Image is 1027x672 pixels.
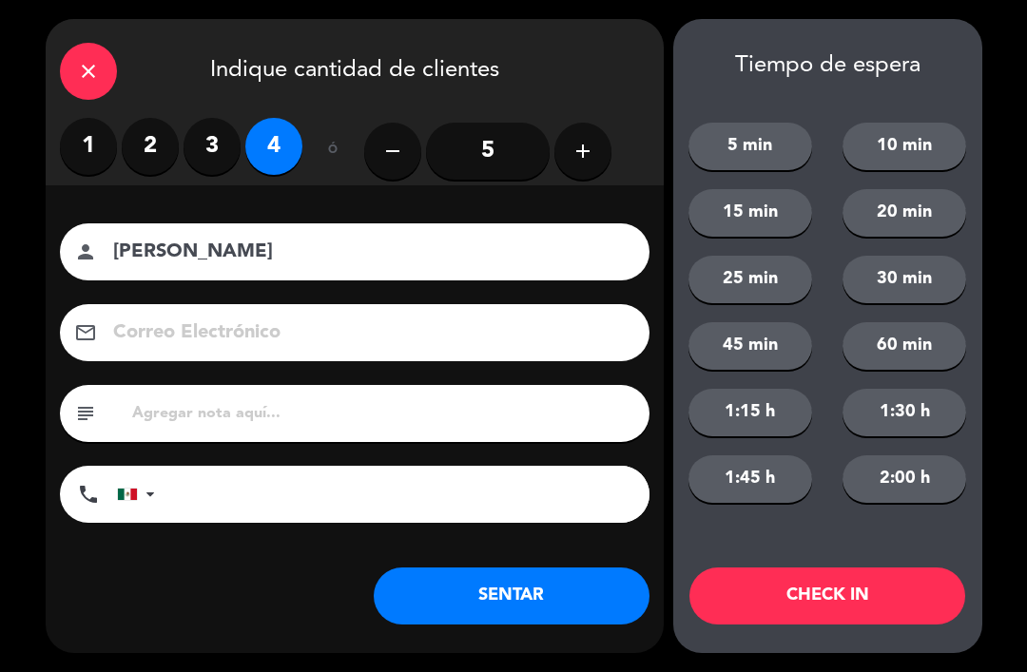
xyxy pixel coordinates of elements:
button: 5 min [688,123,812,170]
input: Correo Electrónico [111,317,625,350]
div: Mexico (México): +52 [118,467,162,522]
i: close [77,60,100,83]
label: 4 [245,118,302,175]
i: add [572,140,594,163]
button: 25 min [688,256,812,303]
button: add [554,123,611,180]
button: 60 min [843,322,966,370]
button: 20 min [843,189,966,237]
button: CHECK IN [689,567,965,624]
div: Indique cantidad de clientes [46,19,664,118]
div: ó [302,118,364,184]
button: 2:00 h [843,455,966,503]
button: 10 min [843,123,966,170]
button: 30 min [843,256,966,303]
input: Nombre del cliente [111,236,625,269]
label: 3 [184,118,241,175]
label: 1 [60,118,117,175]
i: email [74,321,97,344]
button: SENTAR [374,567,649,624]
button: 1:45 h [688,455,812,503]
label: 2 [122,118,179,175]
i: phone [77,483,100,506]
button: 1:30 h [843,389,966,436]
div: Tiempo de espera [673,52,982,80]
i: remove [381,140,404,163]
button: 1:15 h [688,389,812,436]
button: 15 min [688,189,812,237]
button: remove [364,123,421,180]
button: 45 min [688,322,812,370]
i: person [74,240,97,263]
input: Agregar nota aquí... [130,400,635,427]
i: subject [74,402,97,425]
